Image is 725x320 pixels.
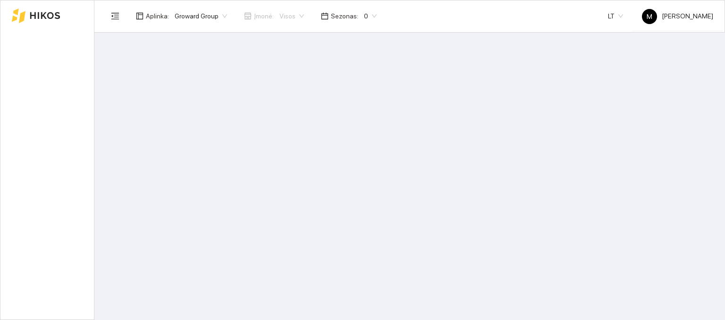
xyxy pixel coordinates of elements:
span: Visos [279,9,304,23]
span: LT [608,9,623,23]
button: menu-fold [106,7,125,25]
span: calendar [321,12,329,20]
span: [PERSON_NAME] [642,12,713,20]
span: Groward Group [175,9,227,23]
span: menu-fold [111,12,119,20]
span: shop [244,12,252,20]
span: M [647,9,652,24]
span: Sezonas : [331,11,358,21]
span: Aplinka : [146,11,169,21]
span: Įmonė : [254,11,274,21]
span: 0 [364,9,377,23]
span: layout [136,12,143,20]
